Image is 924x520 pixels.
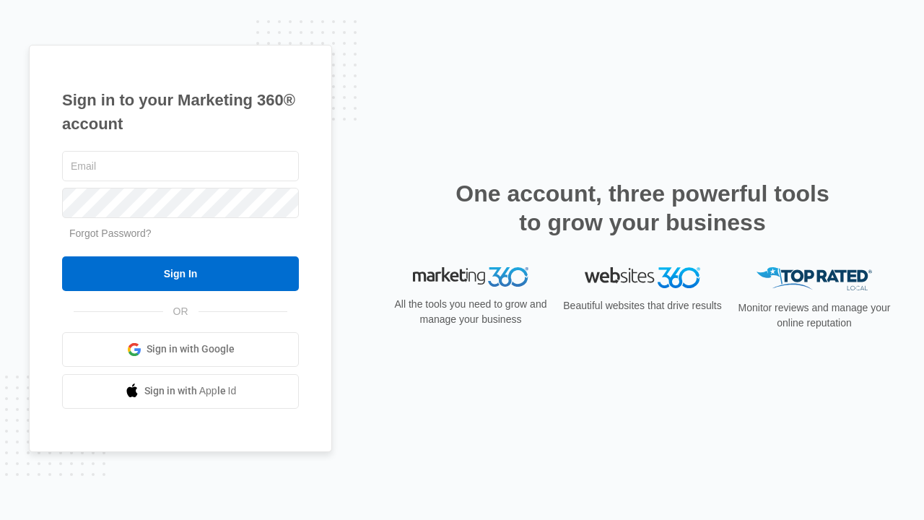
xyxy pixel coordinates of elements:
[62,151,299,181] input: Email
[62,332,299,367] a: Sign in with Google
[144,383,237,399] span: Sign in with Apple Id
[413,267,528,287] img: Marketing 360
[451,179,834,237] h2: One account, three powerful tools to grow your business
[562,298,723,313] p: Beautiful websites that drive results
[62,88,299,136] h1: Sign in to your Marketing 360® account
[69,227,152,239] a: Forgot Password?
[757,267,872,291] img: Top Rated Local
[62,256,299,291] input: Sign In
[163,304,199,319] span: OR
[585,267,700,288] img: Websites 360
[62,374,299,409] a: Sign in with Apple Id
[733,300,895,331] p: Monitor reviews and manage your online reputation
[390,297,552,327] p: All the tools you need to grow and manage your business
[147,342,235,357] span: Sign in with Google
